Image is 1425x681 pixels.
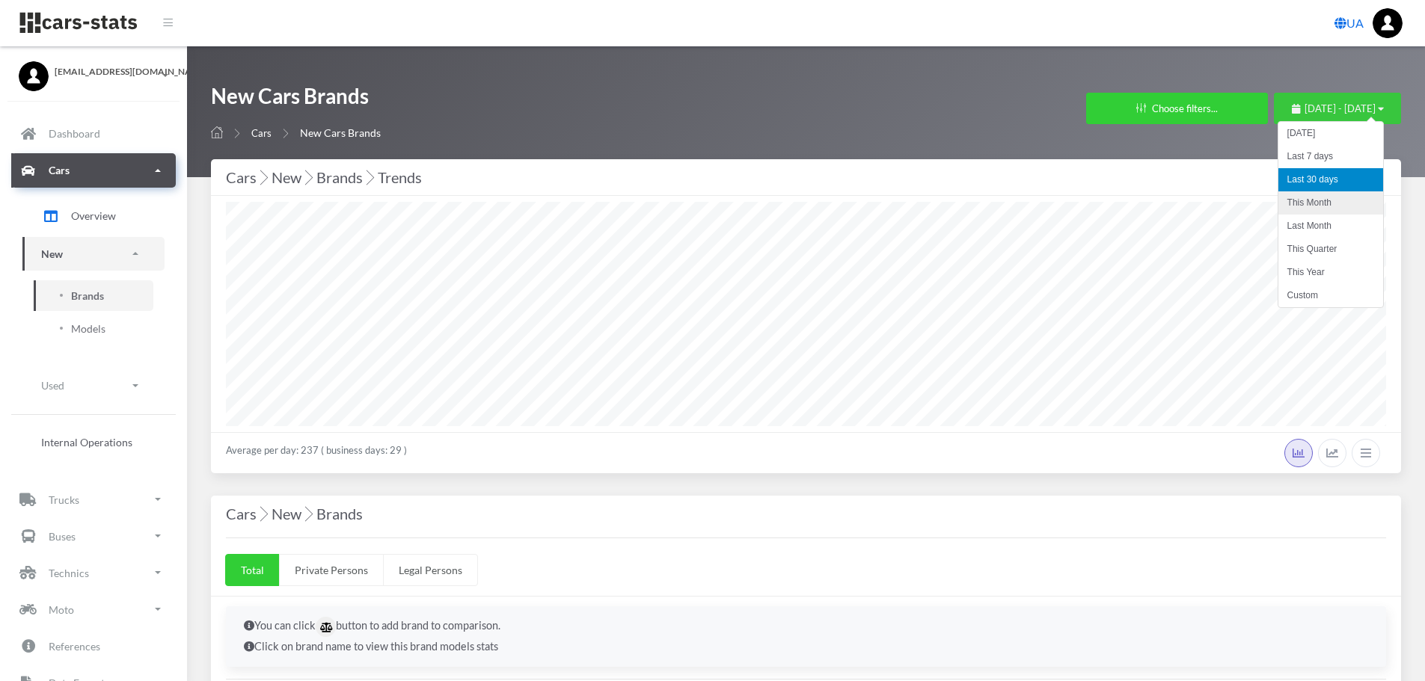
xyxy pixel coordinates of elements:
[49,527,76,546] p: Buses
[211,432,1401,473] div: Average per day: 237 ( business days: 29 )
[1278,261,1383,284] li: This Year
[41,244,63,263] p: New
[19,11,138,34] img: navbar brand
[49,637,100,656] p: References
[71,208,116,224] span: Overview
[11,629,176,663] a: References
[226,165,1386,189] div: Cars New Brands Trends
[49,161,70,179] p: Cars
[279,554,384,586] a: Private Persons
[41,376,64,395] p: Used
[383,554,478,586] a: Legal Persons
[71,288,104,303] span: Brands
[22,197,165,235] a: Overview
[11,117,176,151] a: Dashboard
[11,153,176,188] a: Cars
[19,61,168,78] a: [EMAIL_ADDRESS][DOMAIN_NAME]
[11,592,176,626] a: Moto
[1278,122,1383,145] li: [DATE]
[1373,8,1403,38] img: ...
[22,237,165,271] a: New
[49,600,74,619] p: Moto
[34,280,153,311] a: Brands
[34,313,153,344] a: Models
[71,321,105,336] span: Models
[11,519,176,553] a: Buses
[41,434,132,450] span: Internal Operations
[11,482,176,517] a: Trucks
[49,490,79,509] p: Trucks
[226,502,1386,526] h4: Cars New Brands
[225,554,280,586] a: Total
[49,564,89,582] p: Technics
[22,427,165,457] a: Internal Operations
[300,126,381,139] span: New Cars Brands
[251,127,272,139] a: Cars
[1278,168,1383,191] li: Last 30 days
[1278,284,1383,307] li: Custom
[55,65,168,78] span: [EMAIL_ADDRESS][DOMAIN_NAME]
[49,124,100,143] p: Dashboard
[11,555,176,590] a: Technics
[1278,215,1383,238] li: Last Month
[1086,93,1268,124] button: Choose filters...
[1278,191,1383,215] li: This Month
[22,369,165,402] a: Used
[1274,93,1401,124] button: [DATE] - [DATE]
[226,606,1386,667] div: You can click button to add brand to comparison. Click on brand name to view this brand models stats
[1278,238,1383,261] li: This Quarter
[1329,8,1370,38] a: UA
[1278,145,1383,168] li: Last 7 days
[211,82,381,117] h1: New Cars Brands
[1305,102,1376,114] span: [DATE] - [DATE]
